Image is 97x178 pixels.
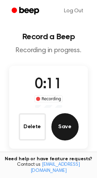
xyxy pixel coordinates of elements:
[31,162,80,173] a: [EMAIL_ADDRESS][DOMAIN_NAME]
[57,3,90,19] a: Log Out
[5,46,92,55] p: Recording in progress.
[7,4,45,18] a: Beep
[5,33,92,41] h1: Record a Beep
[34,95,63,102] div: Recording
[51,113,79,140] button: Save Audio Record
[19,113,46,140] button: Delete Audio Record
[4,162,93,174] span: Contact us
[35,77,62,92] span: 0:11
